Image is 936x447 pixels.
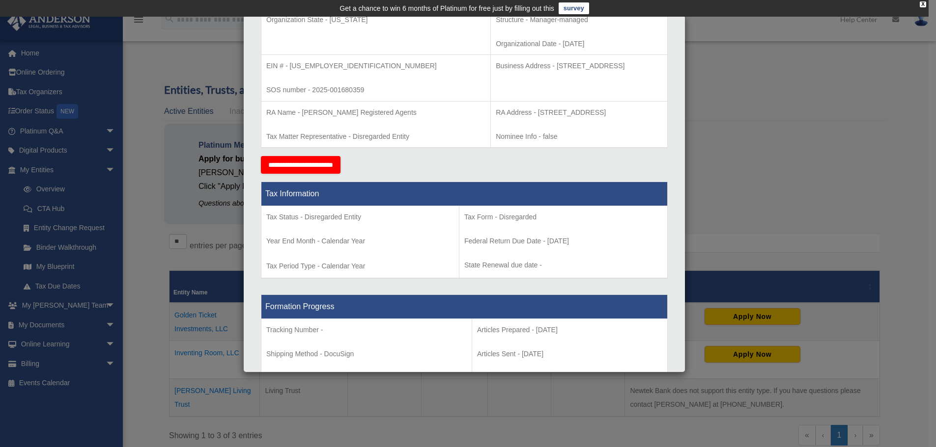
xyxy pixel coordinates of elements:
p: RA Name - [PERSON_NAME] Registered Agents [266,106,485,119]
div: Get a chance to win 6 months of Platinum for free just by filling out this [340,2,554,14]
th: Tax Information [261,182,668,206]
p: Structure - Manager-managed [496,14,662,26]
p: RA Address - [STREET_ADDRESS] [496,106,662,119]
p: Nominee Info - false [496,131,662,143]
a: survey [559,2,589,14]
th: Formation Progress [261,295,668,319]
div: close [920,1,926,7]
p: State Renewal due date - [464,259,662,271]
p: Tax Form - Disregarded [464,211,662,223]
p: Organizational Date - [DATE] [496,38,662,50]
p: Federal Return Due Date - [DATE] [464,235,662,247]
p: Shipping Method - DocuSign [266,348,467,360]
p: Tax Matter Representative - Disregarded Entity [266,131,485,143]
p: Organization State - [US_STATE] [266,14,485,26]
td: Tax Period Type - Calendar Year [261,206,459,279]
p: Business Address - [STREET_ADDRESS] [496,60,662,72]
p: EIN # - [US_EMPLOYER_IDENTIFICATION_NUMBER] [266,60,485,72]
p: Tax Status - Disregarded Entity [266,211,454,223]
p: Year End Month - Calendar Year [266,235,454,247]
p: Articles Prepared - [DATE] [477,324,662,336]
p: Tracking Number - [266,324,467,336]
p: Articles Sent - [DATE] [477,348,662,360]
p: SOS number - 2025-001680359 [266,84,485,96]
